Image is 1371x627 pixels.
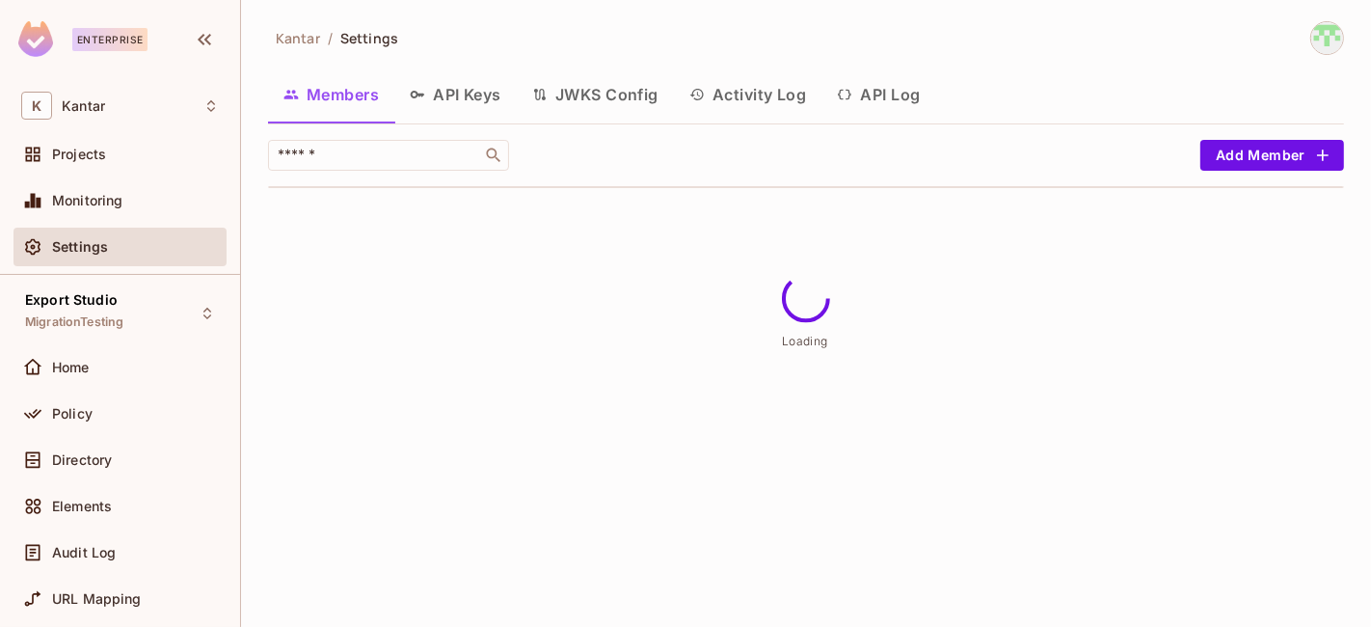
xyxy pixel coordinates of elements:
span: Policy [52,406,93,422]
span: Settings [52,239,108,255]
span: Export Studio [25,292,118,308]
span: URL Mapping [52,591,142,607]
span: Audit Log [52,545,116,560]
span: MigrationTesting [25,314,123,330]
span: Home [52,360,90,375]
span: Kantar [276,29,320,47]
button: Members [268,70,394,119]
button: Add Member [1200,140,1344,171]
button: API Log [821,70,935,119]
span: Projects [52,147,106,162]
button: JWKS Config [517,70,674,119]
button: API Keys [394,70,517,119]
span: Directory [52,452,112,468]
span: Monitoring [52,193,123,208]
li: / [328,29,333,47]
span: Settings [340,29,398,47]
img: Devesh.Kumar@Kantar.com [1311,22,1343,54]
span: Elements [52,499,112,514]
button: Activity Log [674,70,822,119]
span: K [21,92,52,120]
img: SReyMgAAAABJRU5ErkJggg== [18,21,53,57]
span: Workspace: Kantar [62,98,105,114]
div: Enterprise [72,28,148,51]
